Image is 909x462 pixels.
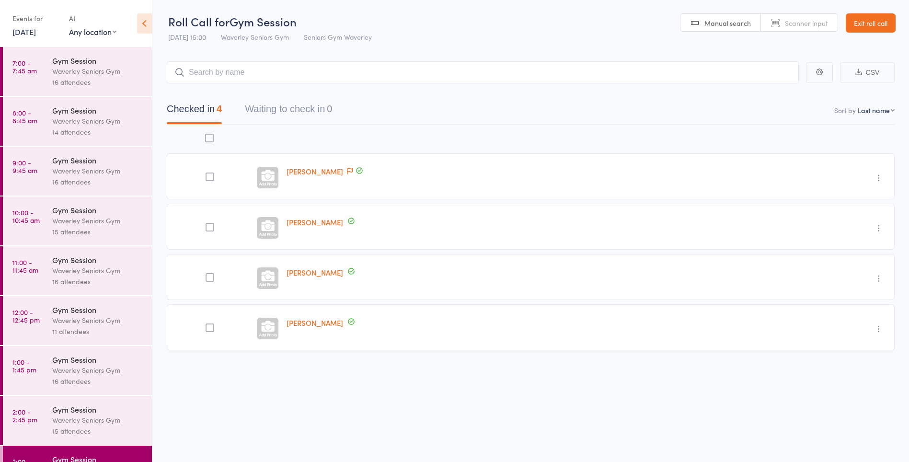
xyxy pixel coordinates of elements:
a: 8:00 -8:45 amGym SessionWaverley Seniors Gym14 attendees [3,97,152,146]
div: Any location [69,26,116,37]
span: Gym Session [230,13,297,29]
div: 16 attendees [52,176,144,187]
time: 8:00 - 8:45 am [12,109,37,124]
time: 10:00 - 10:45 am [12,208,40,224]
span: [DATE] 15:00 [168,32,206,42]
a: 2:00 -2:45 pmGym SessionWaverley Seniors Gym15 attendees [3,396,152,445]
div: Waverley Seniors Gym [52,215,144,226]
time: 7:00 - 7:45 am [12,59,37,74]
a: 10:00 -10:45 amGym SessionWaverley Seniors Gym15 attendees [3,196,152,245]
div: Gym Session [52,105,144,115]
button: Checked in4 [167,99,222,124]
a: 12:00 -12:45 pmGym SessionWaverley Seniors Gym11 attendees [3,296,152,345]
div: Waverley Seniors Gym [52,265,144,276]
span: Seniors Gym Waverley [304,32,372,42]
div: 16 attendees [52,276,144,287]
button: Waiting to check in0 [245,99,332,124]
span: Scanner input [785,18,828,28]
span: Waverley Seniors Gym [221,32,289,42]
div: Gym Session [52,304,144,315]
div: Gym Session [52,155,144,165]
div: Waverley Seniors Gym [52,315,144,326]
div: Last name [858,105,890,115]
a: [PERSON_NAME] [287,217,343,227]
label: Sort by [834,105,856,115]
div: 0 [327,104,332,114]
div: 16 attendees [52,77,144,88]
div: 11 attendees [52,326,144,337]
a: [PERSON_NAME] [287,166,343,176]
a: Exit roll call [846,13,896,33]
button: CSV [840,62,895,83]
div: Waverley Seniors Gym [52,66,144,77]
div: Waverley Seniors Gym [52,115,144,127]
div: 15 attendees [52,426,144,437]
div: 4 [217,104,222,114]
a: 11:00 -11:45 amGym SessionWaverley Seniors Gym16 attendees [3,246,152,295]
a: [DATE] [12,26,36,37]
time: 12:00 - 12:45 pm [12,308,40,323]
div: 16 attendees [52,376,144,387]
div: Waverley Seniors Gym [52,415,144,426]
div: Gym Session [52,55,144,66]
time: 2:00 - 2:45 pm [12,408,37,423]
a: 9:00 -9:45 amGym SessionWaverley Seniors Gym16 attendees [3,147,152,196]
div: At [69,11,116,26]
div: Events for [12,11,59,26]
div: 14 attendees [52,127,144,138]
a: [PERSON_NAME] [287,318,343,328]
div: Gym Session [52,404,144,415]
div: Gym Session [52,254,144,265]
div: Waverley Seniors Gym [52,365,144,376]
a: 7:00 -7:45 amGym SessionWaverley Seniors Gym16 attendees [3,47,152,96]
div: Gym Session [52,354,144,365]
a: [PERSON_NAME] [287,267,343,277]
div: 15 attendees [52,226,144,237]
a: 1:00 -1:45 pmGym SessionWaverley Seniors Gym16 attendees [3,346,152,395]
time: 11:00 - 11:45 am [12,258,38,274]
time: 9:00 - 9:45 am [12,159,37,174]
input: Search by name [167,61,799,83]
div: Gym Session [52,205,144,215]
span: Manual search [704,18,751,28]
span: Roll Call for [168,13,230,29]
div: Waverley Seniors Gym [52,165,144,176]
time: 1:00 - 1:45 pm [12,358,36,373]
